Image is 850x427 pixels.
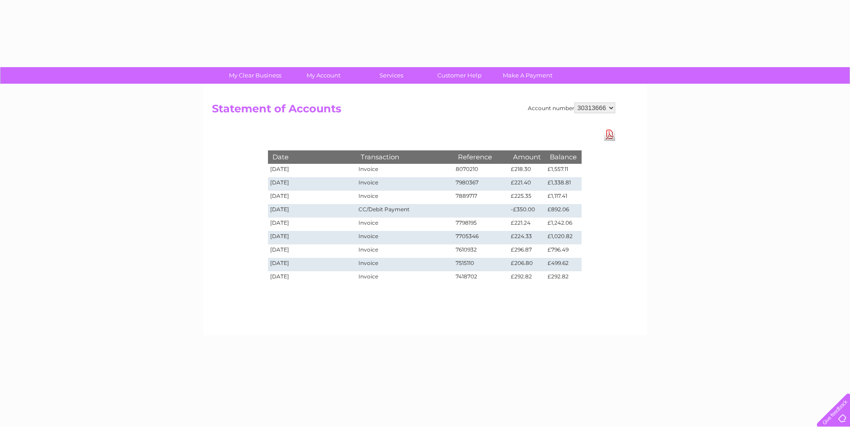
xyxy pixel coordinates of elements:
th: Balance [545,150,581,163]
a: Download Pdf [604,128,615,141]
td: 7889717 [453,191,509,204]
td: [DATE] [268,177,357,191]
th: Transaction [356,150,453,163]
td: [DATE] [268,164,357,177]
th: Amount [509,150,545,163]
td: 7515110 [453,258,509,271]
td: Invoice [356,164,453,177]
td: Invoice [356,271,453,285]
td: -£350.00 [509,204,545,218]
td: £206.80 [509,258,545,271]
td: 7980367 [453,177,509,191]
td: £1,242.06 [545,218,581,231]
td: £225.35 [509,191,545,204]
td: Invoice [356,218,453,231]
td: £218.30 [509,164,545,177]
a: Services [354,67,428,84]
a: Make A Payment [491,67,565,84]
td: £221.40 [509,177,545,191]
td: £892.06 [545,204,581,218]
th: Date [268,150,357,163]
td: CC/Debit Payment [356,204,453,218]
td: [DATE] [268,204,357,218]
td: £296.87 [509,244,545,258]
td: Invoice [356,244,453,258]
a: Customer Help [423,67,496,84]
td: [DATE] [268,244,357,258]
td: Invoice [356,177,453,191]
td: 7798195 [453,218,509,231]
td: [DATE] [268,258,357,271]
td: £224.33 [509,231,545,244]
td: Invoice [356,191,453,204]
td: £499.62 [545,258,581,271]
td: Invoice [356,258,453,271]
td: £292.82 [545,271,581,285]
td: 8070210 [453,164,509,177]
td: [DATE] [268,191,357,204]
td: £1,338.81 [545,177,581,191]
td: £221.24 [509,218,545,231]
td: [DATE] [268,218,357,231]
td: [DATE] [268,271,357,285]
td: £1,557.11 [545,164,581,177]
td: Invoice [356,231,453,244]
td: £1,117.41 [545,191,581,204]
td: £1,020.82 [545,231,581,244]
td: [DATE] [268,231,357,244]
td: £796.49 [545,244,581,258]
td: 7705346 [453,231,509,244]
h2: Statement of Accounts [212,102,615,120]
td: 7610932 [453,244,509,258]
a: My Clear Business [218,67,292,84]
a: My Account [286,67,360,84]
th: Reference [453,150,509,163]
td: 7418702 [453,271,509,285]
div: Account number [528,102,615,113]
td: £292.82 [509,271,545,285]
